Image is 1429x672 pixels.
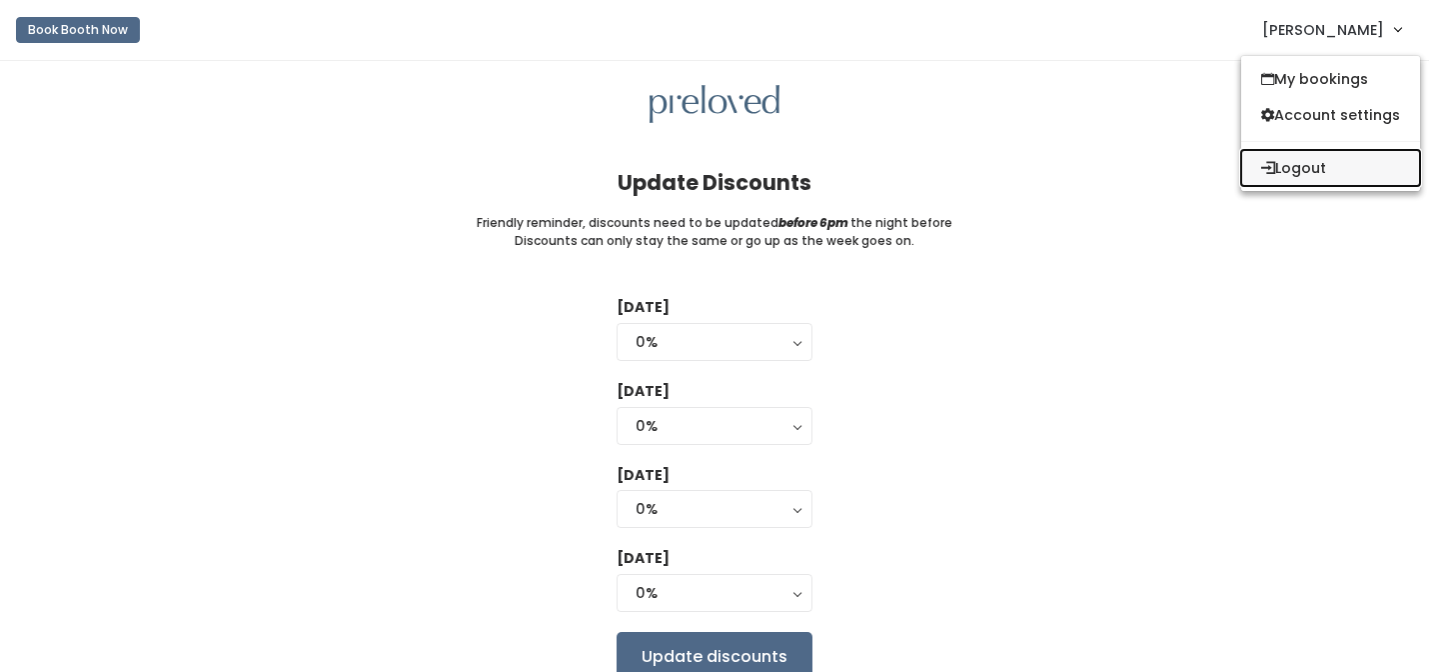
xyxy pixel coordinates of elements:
[1242,8,1421,51] a: [PERSON_NAME]
[617,548,670,569] label: [DATE]
[1241,97,1420,133] a: Account settings
[617,381,670,402] label: [DATE]
[636,415,793,437] div: 0%
[617,465,670,486] label: [DATE]
[617,297,670,318] label: [DATE]
[1241,61,1420,97] a: My bookings
[515,232,914,250] small: Discounts can only stay the same or go up as the week goes on.
[636,582,793,604] div: 0%
[16,8,140,52] a: Book Booth Now
[636,331,793,353] div: 0%
[636,498,793,520] div: 0%
[16,17,140,43] button: Book Booth Now
[1241,150,1420,186] button: Logout
[617,574,812,612] button: 0%
[778,214,848,231] i: before 6pm
[618,171,811,194] h4: Update Discounts
[650,85,779,124] img: preloved logo
[477,214,952,232] small: Friendly reminder, discounts need to be updated the night before
[617,490,812,528] button: 0%
[617,323,812,361] button: 0%
[617,407,812,445] button: 0%
[1262,19,1384,41] span: [PERSON_NAME]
